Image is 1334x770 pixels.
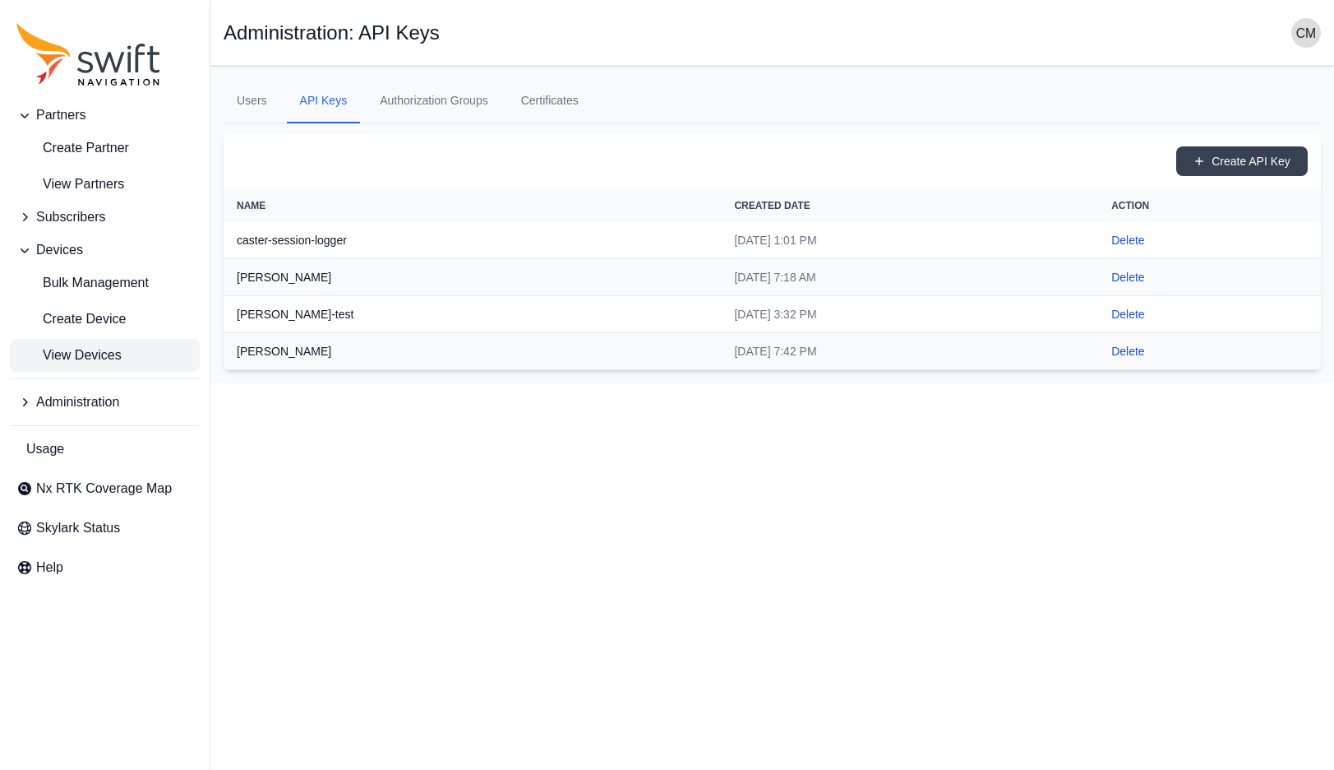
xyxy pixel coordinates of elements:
[1176,146,1308,176] button: Create API Key
[26,439,64,459] span: Usage
[721,296,1098,333] td: [DATE] 3:32 PM
[10,472,200,505] a: Nx RTK Coverage Map
[224,259,721,296] th: [PERSON_NAME]
[10,339,200,372] a: View Devices
[224,23,440,43] h1: Administration: API Keys
[721,333,1098,370] td: [DATE] 7:42 PM
[36,240,83,260] span: Devices
[16,138,129,158] span: Create Partner
[224,79,280,123] a: Users
[16,174,124,194] span: View Partners
[10,512,200,545] a: Skylark Status
[36,518,120,538] span: Skylark Status
[16,309,126,329] span: Create Device
[287,79,361,123] a: API Keys
[508,79,592,123] a: Certificates
[10,168,200,201] a: View Partners
[10,99,200,132] button: Partners
[224,189,721,222] th: Name
[10,303,200,336] a: Create Device
[10,267,200,299] a: Bulk Management
[1111,306,1144,322] button: Delete
[36,105,85,125] span: Partners
[16,273,149,293] span: Bulk Management
[10,234,200,267] button: Devices
[10,551,200,584] a: Help
[10,386,200,419] button: Administration
[1291,18,1321,48] img: user photo
[1111,343,1144,359] button: Delete
[721,222,1098,259] td: [DATE] 1:01 PM
[16,346,122,365] span: View Devices
[721,259,1098,296] td: [DATE] 7:18 AM
[36,479,172,499] span: Nx RTK Coverage Map
[36,558,63,577] span: Help
[224,222,721,259] th: caster-session-logger
[10,132,200,165] a: create-partner
[367,79,501,123] a: Authorization Groups
[1111,232,1144,248] button: Delete
[224,333,721,370] th: [PERSON_NAME]
[1098,189,1321,222] th: Action
[1111,269,1144,285] button: Delete
[224,296,721,333] th: [PERSON_NAME]-test
[10,201,200,234] button: Subscribers
[721,189,1098,222] th: Created Date
[10,433,200,466] a: Usage
[36,207,105,227] span: Subscribers
[36,392,119,412] span: Administration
